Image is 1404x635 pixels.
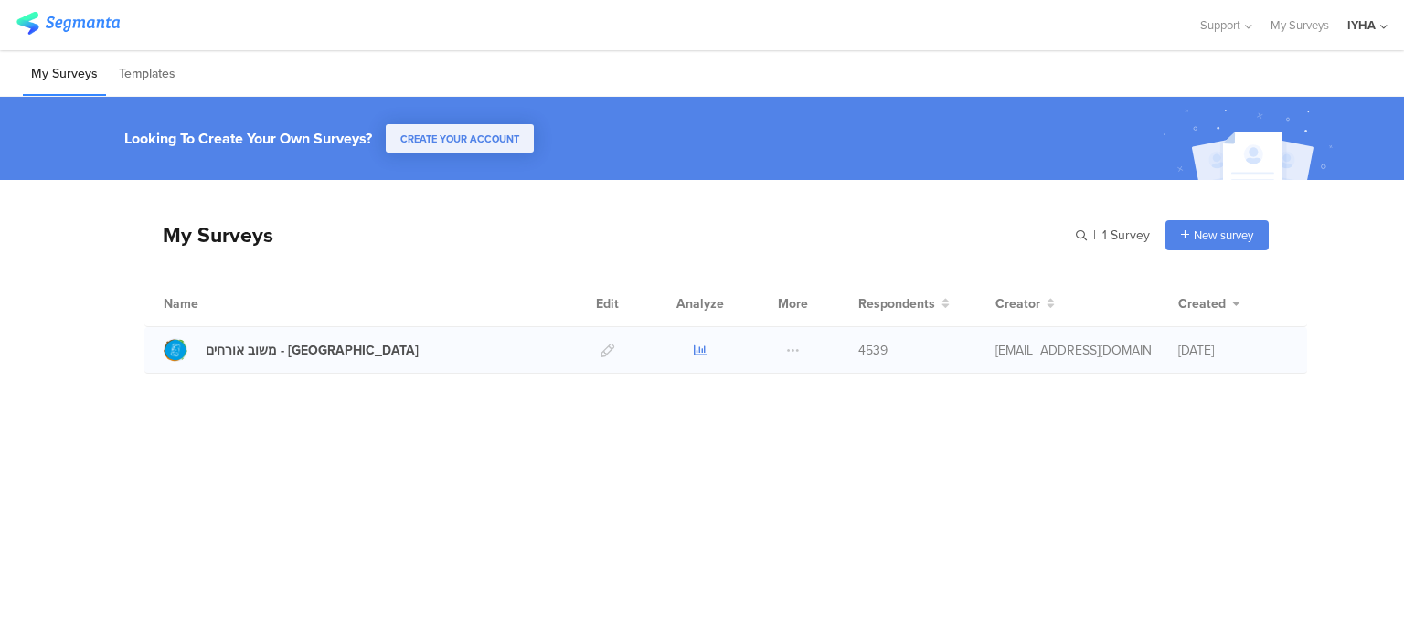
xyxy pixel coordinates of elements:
img: segmanta logo [16,12,120,35]
div: [DATE] [1178,341,1288,360]
div: ofir@iyha.org.il [995,341,1151,360]
span: Created [1178,294,1226,313]
span: 4539 [858,341,888,360]
div: Analyze [673,280,728,326]
span: CREATE YOUR ACCOUNT [400,132,519,146]
div: IYHA [1347,16,1376,34]
span: | [1090,226,1099,245]
div: Looking To Create Your Own Surveys? [124,128,372,149]
button: CREATE YOUR ACCOUNT [386,124,534,153]
span: New survey [1194,227,1253,244]
div: משוב אורחים - בית שאן [206,341,419,360]
div: Edit [588,280,627,326]
li: Templates [111,53,184,96]
span: 1 Survey [1102,226,1150,245]
span: Support [1200,16,1240,34]
button: Respondents [858,294,950,313]
img: create_account_image.svg [1156,102,1345,185]
a: משוב אורחים - [GEOGRAPHIC_DATA] [164,338,419,362]
button: Creator [995,294,1055,313]
div: More [773,280,813,326]
span: Creator [995,294,1040,313]
button: Created [1178,294,1240,313]
span: Respondents [858,294,935,313]
li: My Surveys [23,53,106,96]
div: Name [164,294,273,313]
div: My Surveys [144,219,273,250]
